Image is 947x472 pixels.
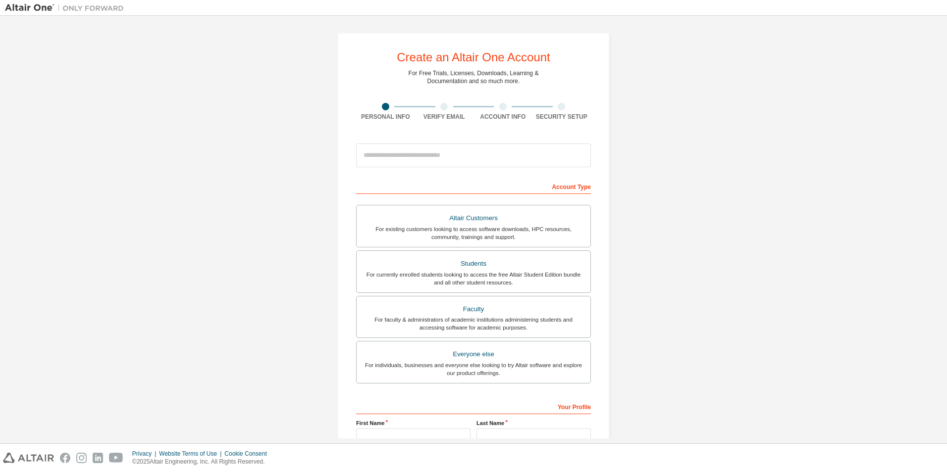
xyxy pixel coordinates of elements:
[532,113,591,121] div: Security Setup
[356,113,415,121] div: Personal Info
[363,271,584,286] div: For currently enrolled students looking to access the free Altair Student Edition bundle and all ...
[356,419,471,427] label: First Name
[476,419,591,427] label: Last Name
[473,113,532,121] div: Account Info
[363,211,584,225] div: Altair Customers
[415,113,474,121] div: Verify Email
[5,3,129,13] img: Altair One
[224,450,272,458] div: Cookie Consent
[363,361,584,377] div: For individuals, businesses and everyone else looking to try Altair software and explore our prod...
[356,178,591,194] div: Account Type
[363,225,584,241] div: For existing customers looking to access software downloads, HPC resources, community, trainings ...
[363,302,584,316] div: Faculty
[363,347,584,361] div: Everyone else
[363,257,584,271] div: Students
[409,69,539,85] div: For Free Trials, Licenses, Downloads, Learning & Documentation and so much more.
[109,453,123,463] img: youtube.svg
[132,450,159,458] div: Privacy
[397,51,550,63] div: Create an Altair One Account
[356,398,591,414] div: Your Profile
[132,458,273,466] p: © 2025 Altair Engineering, Inc. All Rights Reserved.
[60,453,70,463] img: facebook.svg
[363,316,584,331] div: For faculty & administrators of academic institutions administering students and accessing softwa...
[159,450,224,458] div: Website Terms of Use
[93,453,103,463] img: linkedin.svg
[76,453,87,463] img: instagram.svg
[3,453,54,463] img: altair_logo.svg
